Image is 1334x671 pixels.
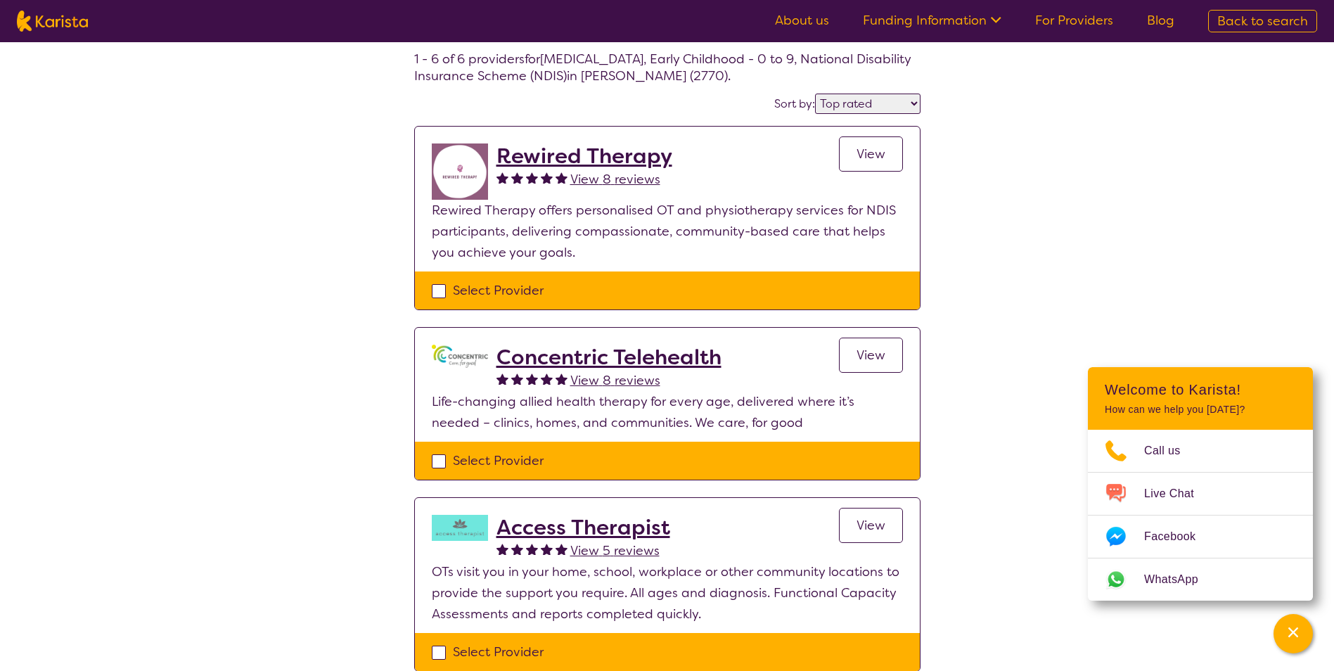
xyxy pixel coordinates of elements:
img: gbybpnyn6u9ix5kguem6.png [432,345,488,368]
span: Back to search [1217,13,1308,30]
a: Funding Information [863,12,1001,29]
img: fullstar [526,373,538,385]
div: Channel Menu [1088,367,1313,601]
img: fullstar [511,543,523,555]
a: Web link opens in a new tab. [1088,558,1313,601]
img: fullstar [496,543,508,555]
a: For Providers [1035,12,1113,29]
a: View 8 reviews [570,370,660,391]
a: Access Therapist [496,515,670,540]
a: View 8 reviews [570,169,660,190]
img: fullstar [541,373,553,385]
img: fullstar [541,543,553,555]
img: fullstar [541,172,553,184]
a: View 5 reviews [570,540,660,561]
span: View 8 reviews [570,171,660,188]
img: fullstar [556,172,567,184]
a: About us [775,12,829,29]
img: fullstar [511,373,523,385]
img: fullstar [496,373,508,385]
p: Life-changing allied health therapy for every age, delivered where it’s needed – clinics, homes, ... [432,391,903,433]
span: View [857,146,885,162]
span: View 8 reviews [570,372,660,389]
img: fullstar [526,172,538,184]
a: Concentric Telehealth [496,345,721,370]
p: Rewired Therapy offers personalised OT and physiotherapy services for NDIS participants, deliveri... [432,200,903,263]
a: Back to search [1208,10,1317,32]
img: cktbnxwkhfbtgjchyhrl.png [432,515,488,541]
img: fullstar [511,172,523,184]
a: Blog [1147,12,1174,29]
span: View 5 reviews [570,542,660,559]
span: Live Chat [1144,483,1211,504]
a: View [839,508,903,543]
a: View [839,136,903,172]
span: View [857,517,885,534]
img: fullstar [526,543,538,555]
img: fullstar [556,373,567,385]
span: View [857,347,885,364]
span: Facebook [1144,526,1212,547]
ul: Choose channel [1088,430,1313,601]
span: WhatsApp [1144,569,1215,590]
img: fullstar [496,172,508,184]
img: fullstar [556,543,567,555]
p: OTs visit you in your home, school, workplace or other community locations to provide the support... [432,561,903,625]
span: Call us [1144,440,1198,461]
img: jovdti8ilrgkpezhq0s9.png [432,143,488,200]
button: Channel Menu [1274,614,1313,653]
a: View [839,338,903,373]
h2: Welcome to Karista! [1105,381,1296,398]
label: Sort by: [774,96,815,111]
p: How can we help you [DATE]? [1105,404,1296,416]
a: Rewired Therapy [496,143,672,169]
img: Karista logo [17,11,88,32]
